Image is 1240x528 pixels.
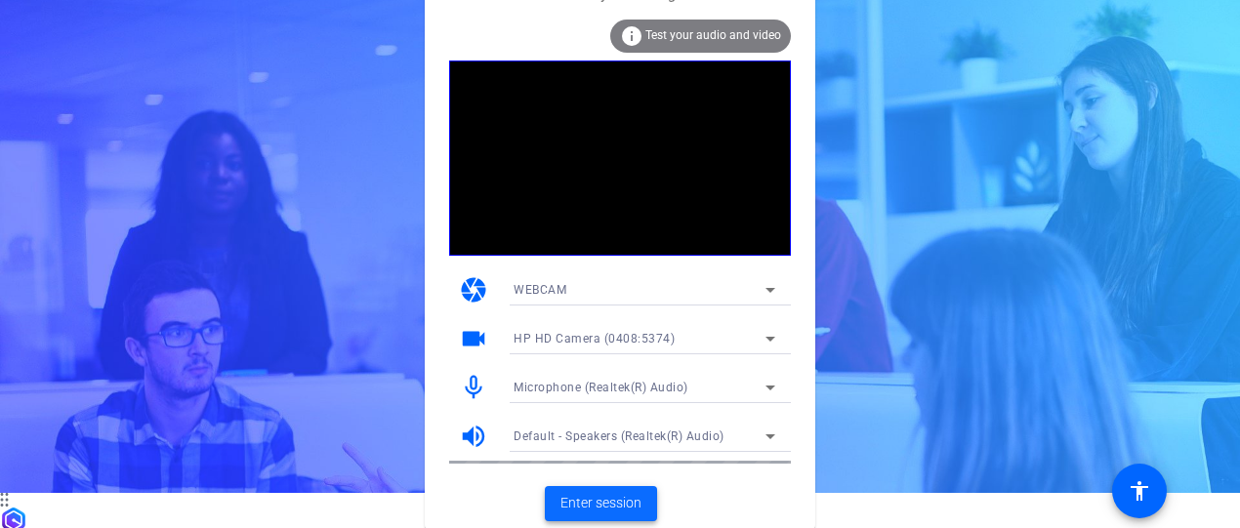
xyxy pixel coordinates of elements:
mat-icon: videocam [459,324,488,353]
mat-icon: camera [459,275,488,305]
mat-icon: info [620,24,643,48]
span: Enter session [560,493,641,513]
button: Enter session [545,486,657,521]
span: WEBCAM [514,283,566,297]
mat-icon: volume_up [459,422,488,451]
span: Test your audio and video [645,28,781,42]
span: Microphone (Realtek(R) Audio) [514,381,688,394]
span: HP HD Camera (0408:5374) [514,332,675,345]
mat-icon: accessibility [1128,479,1151,503]
mat-icon: mic_none [459,373,488,402]
span: Default - Speakers (Realtek(R) Audio) [514,429,724,443]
